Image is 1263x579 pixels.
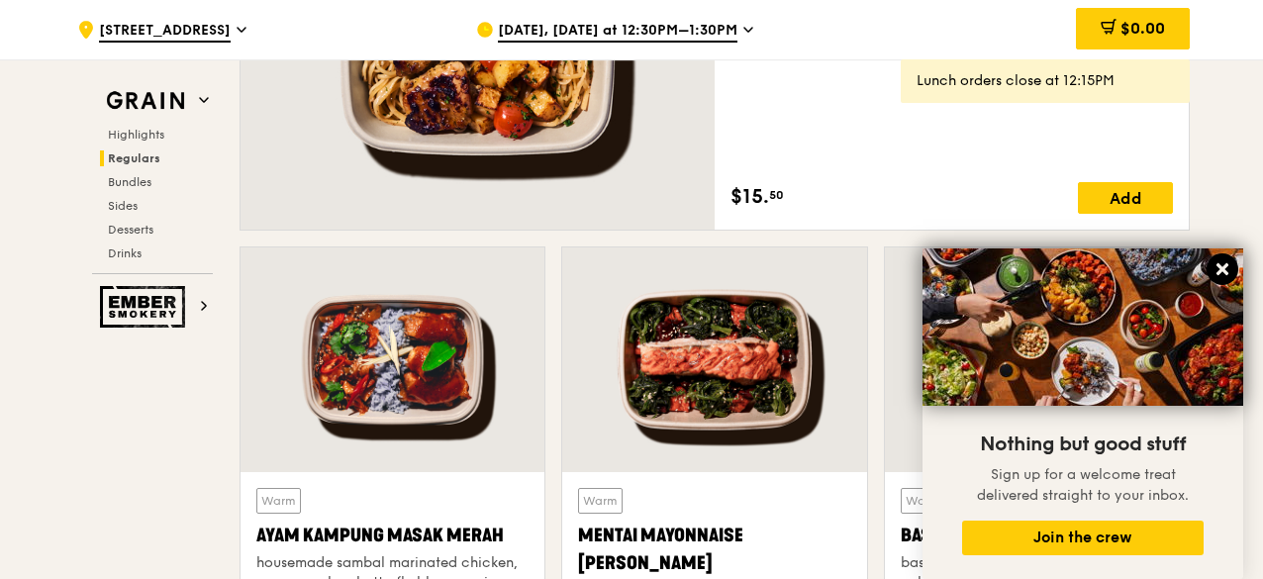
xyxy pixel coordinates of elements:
[1207,253,1238,285] button: Close
[108,223,153,237] span: Desserts
[1120,19,1165,38] span: $0.00
[99,21,231,43] span: [STREET_ADDRESS]
[108,151,160,165] span: Regulars
[923,248,1243,406] img: DSC07876-Edit02-Large.jpeg
[108,246,142,260] span: Drinks
[108,175,151,189] span: Bundles
[977,466,1189,504] span: Sign up for a welcome treat delivered straight to your inbox.
[498,21,737,43] span: [DATE], [DATE] at 12:30PM–1:30PM
[256,488,301,514] div: Warm
[917,71,1174,91] div: Lunch orders close at 12:15PM
[730,182,769,212] span: $15.
[962,521,1204,555] button: Join the crew
[1078,182,1173,214] div: Add
[769,187,784,203] span: 50
[108,128,164,142] span: Highlights
[901,488,945,514] div: Warm
[100,286,191,328] img: Ember Smokery web logo
[578,522,850,577] div: Mentai Mayonnaise [PERSON_NAME]
[901,522,1173,549] div: Basil Thunder Tea Rice
[100,83,191,119] img: Grain web logo
[108,199,138,213] span: Sides
[578,488,623,514] div: Warm
[980,433,1186,456] span: Nothing but good stuff
[256,522,529,549] div: Ayam Kampung Masak Merah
